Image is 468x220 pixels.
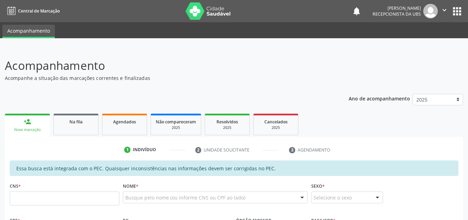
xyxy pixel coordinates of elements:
i:  [441,6,448,14]
span: Busque pelo nome (ou informe CNS ou CPF ao lado) [125,194,245,201]
span: Cancelados [264,119,288,125]
span: Agendados [113,119,136,125]
div: person_add [24,118,31,125]
p: Acompanhe a situação das marcações correntes e finalizadas [5,74,326,82]
span: Selecione o sexo [314,194,352,201]
label: Sexo [311,181,325,192]
a: Acompanhamento [2,25,55,38]
div: Nova marcação [10,127,45,132]
label: Nome [123,181,138,192]
div: 2025 [156,125,196,130]
div: 2025 [210,125,245,130]
div: Essa busca está integrada com o PEC. Quaisquer inconsistências nas informações devem ser corrigid... [10,161,458,176]
span: Não compareceram [156,119,196,125]
span: Recepcionista da UBS [373,11,421,17]
button: notifications [352,6,361,16]
p: Acompanhamento [5,57,326,74]
div: 2025 [258,125,293,130]
span: Resolvidos [216,119,238,125]
button:  [438,4,451,18]
button: apps [451,5,463,17]
p: Ano de acompanhamento [349,94,410,103]
img: img [423,4,438,18]
span: Central de Marcação [18,8,60,14]
span: Na fila [69,119,83,125]
div: Indivíduo [133,147,156,153]
div: [PERSON_NAME] [373,5,421,11]
label: CNS [10,181,21,192]
a: Central de Marcação [5,5,60,17]
div: 1 [124,147,130,153]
